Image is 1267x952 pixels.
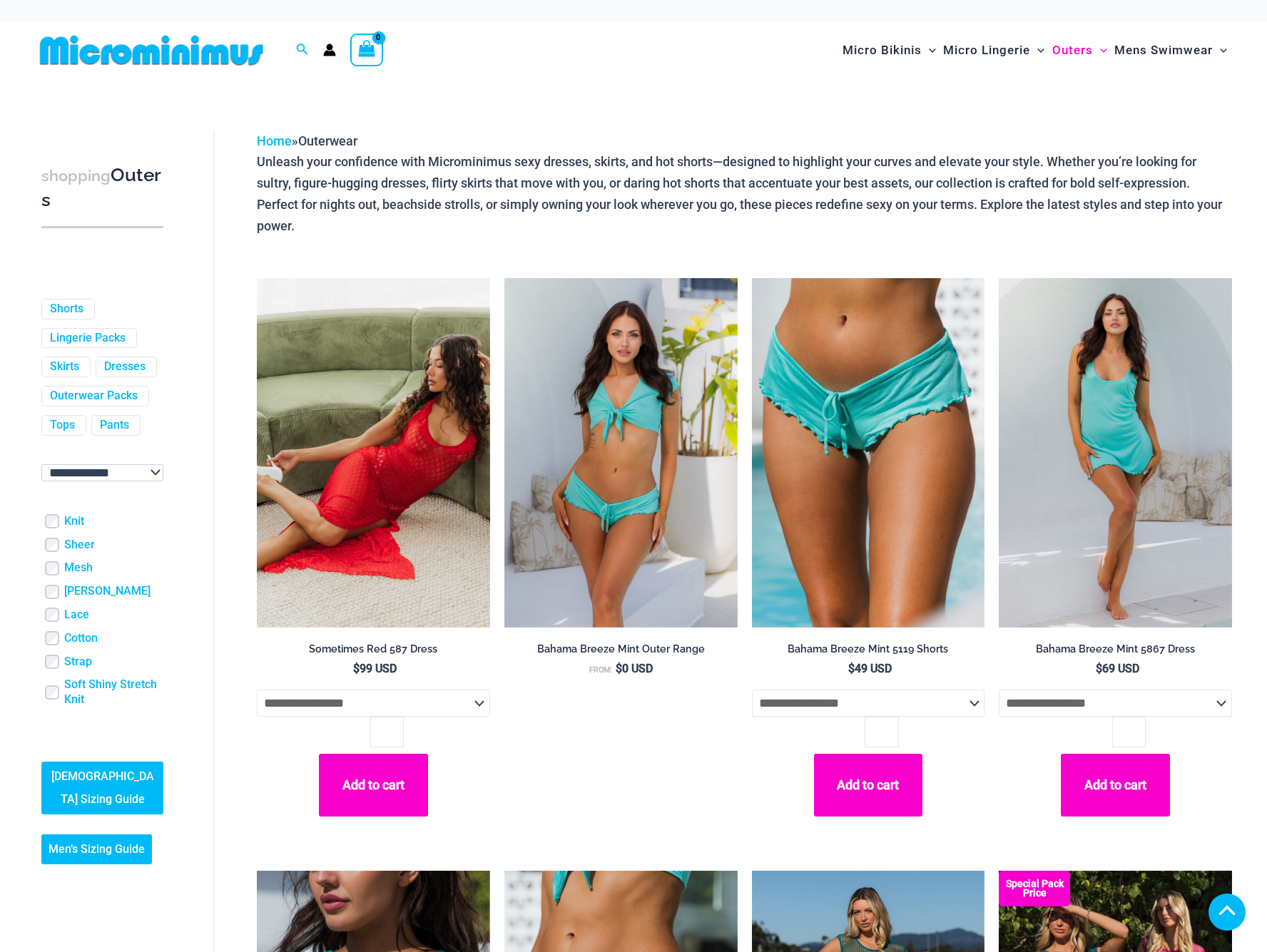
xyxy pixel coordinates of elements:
[257,151,1232,236] p: Unleash your confidence with Microminimus sexy dresses, skirts, and hot shorts—designed to highli...
[752,643,985,661] a: Bahama Breeze Mint 5119 Shorts
[1112,717,1146,747] input: Product quantity
[41,834,152,864] a: Men’s Sizing Guide
[64,631,98,646] a: Cotton
[64,677,163,707] a: Soft Shiny Stretch Knit
[50,418,75,433] a: Tops
[104,359,146,374] a: Dresses
[1096,662,1102,675] span: $
[64,561,93,575] a: Mesh
[1096,662,1139,675] bdi: 69 USD
[616,662,653,675] bdi: 0 USD
[999,278,1232,628] a: Bahama Breeze Mint 5867 Dress 01Bahama Breeze Mint 5867 Dress 03Bahama Breeze Mint 5867 Dress 03
[353,662,360,675] span: $
[999,643,1232,656] h2: Bahama Breeze Mint 5867 Dress
[999,643,1232,661] a: Bahama Breeze Mint 5867 Dress
[257,643,490,661] a: Sometimes Red 587 Dress
[41,464,163,481] select: wpc-taxonomy-pa_color-745982
[865,717,898,747] input: Product quantity
[257,278,490,628] a: Sometimes Red 587 Dress 10Sometimes Red 587 Dress 09Sometimes Red 587 Dress 09
[64,538,95,553] a: Sheer
[504,278,738,628] a: Bahama Breeze Mint 9116 Crop Top 5119 Shorts 01v2Bahama Breeze Mint 9116 Crop Top 5119 Shorts 04v...
[1111,29,1231,72] a: Mens SwimwearMenu ToggleMenu Toggle
[814,754,922,817] button: Add to cart
[589,665,612,675] span: From:
[257,278,490,628] img: Sometimes Red 587 Dress 10
[64,514,84,529] a: Knit
[839,29,940,72] a: Micro BikinisMenu ToggleMenu Toggle
[257,643,490,656] h2: Sometimes Red 587 Dress
[848,662,855,675] span: $
[1093,32,1107,68] span: Menu Toggle
[504,278,738,628] img: Bahama Breeze Mint 9116 Crop Top 5119 Shorts 01v2
[257,133,357,148] span: »
[1114,32,1213,68] span: Mens Swimwear
[943,32,1030,68] span: Micro Lingerie
[837,26,1233,74] nav: Site Navigation
[41,167,111,185] span: shopping
[350,34,383,66] a: View Shopping Cart, empty
[999,278,1232,628] img: Bahama Breeze Mint 5867 Dress 01
[41,762,163,814] a: [DEMOGRAPHIC_DATA] Sizing Guide
[64,584,151,599] a: [PERSON_NAME]
[353,662,397,675] bdi: 99 USD
[843,32,922,68] span: Micro Bikinis
[50,302,83,317] a: Shorts
[616,662,622,675] span: $
[848,662,892,675] bdi: 49 USD
[1213,32,1227,68] span: Menu Toggle
[34,34,269,66] img: MM SHOP LOGO FLAT
[752,278,985,628] img: Bahama Breeze Mint 5119 Shorts 01
[41,163,163,213] h3: Outers
[752,643,985,656] h2: Bahama Breeze Mint 5119 Shorts
[64,608,89,623] a: Lace
[1052,32,1093,68] span: Outers
[323,43,336,56] a: Account icon link
[1049,29,1111,72] a: OutersMenu ToggleMenu Toggle
[504,643,738,661] a: Bahama Breeze Mint Outer Range
[64,655,92,670] a: Strap
[922,32,936,68] span: Menu Toggle
[1030,32,1044,68] span: Menu Toggle
[298,133,357,148] span: Outerwear
[296,41,309,59] a: Search icon link
[504,643,738,656] h2: Bahama Breeze Mint Outer Range
[1061,754,1169,817] button: Add to cart
[50,359,79,374] a: Skirts
[100,418,129,433] a: Pants
[752,278,985,628] a: Bahama Breeze Mint 5119 Shorts 01Bahama Breeze Mint 5119 Shorts 02Bahama Breeze Mint 5119 Shorts 02
[370,717,404,747] input: Product quantity
[999,879,1070,898] b: Special Pack Price
[257,133,292,148] a: Home
[319,754,427,817] button: Add to cart
[50,389,138,404] a: Outerwear Packs
[940,29,1048,72] a: Micro LingerieMenu ToggleMenu Toggle
[50,331,126,346] a: Lingerie Packs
